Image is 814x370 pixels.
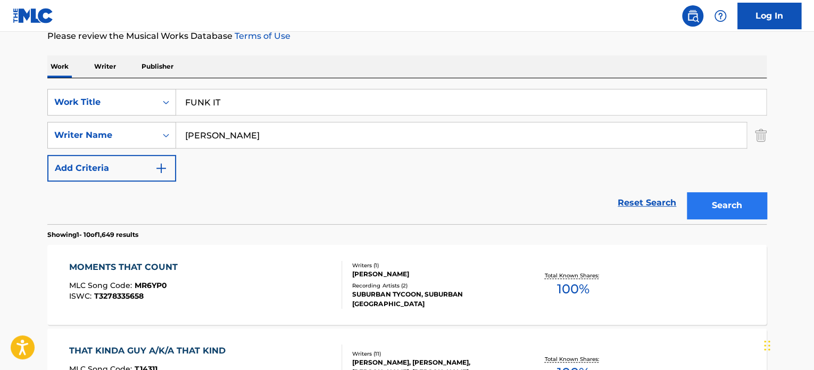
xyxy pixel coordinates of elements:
[47,245,767,325] a: MOMENTS THAT COUNTMLC Song Code:MR6YP0ISWC:T3278335658Writers (1)[PERSON_NAME]Recording Artists (...
[352,290,513,309] div: SUBURBAN TYCOON, SUBURBAN [GEOGRAPHIC_DATA]
[755,122,767,149] img: Delete Criterion
[710,5,731,27] div: Help
[544,355,601,363] p: Total Known Shares:
[91,55,119,78] p: Writer
[47,155,176,182] button: Add Criteria
[138,55,177,78] p: Publisher
[54,129,150,142] div: Writer Name
[47,89,767,224] form: Search Form
[135,281,167,290] span: MR6YP0
[94,291,144,301] span: T3278335658
[352,261,513,269] div: Writers ( 1 )
[544,272,601,279] p: Total Known Shares:
[155,162,168,175] img: 9d2ae6d4665cec9f34b9.svg
[69,261,183,274] div: MOMENTS THAT COUNT
[686,10,699,22] img: search
[687,192,767,219] button: Search
[764,330,770,361] div: Drag
[714,10,727,22] img: help
[69,344,231,357] div: THAT KINDA GUY A/K/A THAT KIND
[612,191,682,215] a: Reset Search
[352,350,513,358] div: Writers ( 11 )
[682,5,703,27] a: Public Search
[69,281,135,290] span: MLC Song Code :
[54,96,150,109] div: Work Title
[761,319,814,370] iframe: Chat Widget
[352,282,513,290] div: Recording Artists ( 2 )
[13,8,54,23] img: MLC Logo
[737,3,801,29] a: Log In
[47,30,767,43] p: Please review the Musical Works Database
[352,269,513,279] div: [PERSON_NAME]
[47,55,72,78] p: Work
[47,230,138,240] p: Showing 1 - 10 of 1,649 results
[69,291,94,301] span: ISWC :
[556,279,589,299] span: 100 %
[232,31,290,41] a: Terms of Use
